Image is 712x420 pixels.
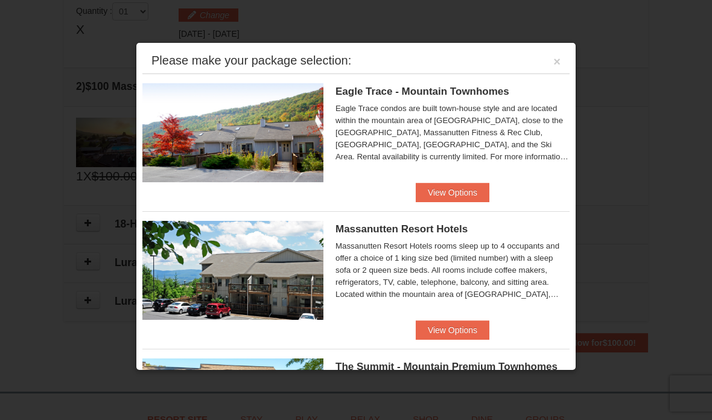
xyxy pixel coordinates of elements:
img: 19219026-1-e3b4ac8e.jpg [142,221,323,320]
span: The Summit - Mountain Premium Townhomes [335,361,558,372]
button: × [553,56,561,68]
button: View Options [416,183,489,202]
div: Massanutten Resort Hotels rooms sleep up to 4 occupants and offer a choice of 1 king size bed (li... [335,240,570,301]
div: Please make your package selection: [151,54,351,66]
div: Eagle Trace condos are built town-house style and are located within the mountain area of [GEOGRA... [335,103,570,163]
img: 19218983-1-9b289e55.jpg [142,83,323,182]
button: View Options [416,320,489,340]
span: Eagle Trace - Mountain Townhomes [335,86,509,97]
span: Massanutten Resort Hotels [335,223,468,235]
